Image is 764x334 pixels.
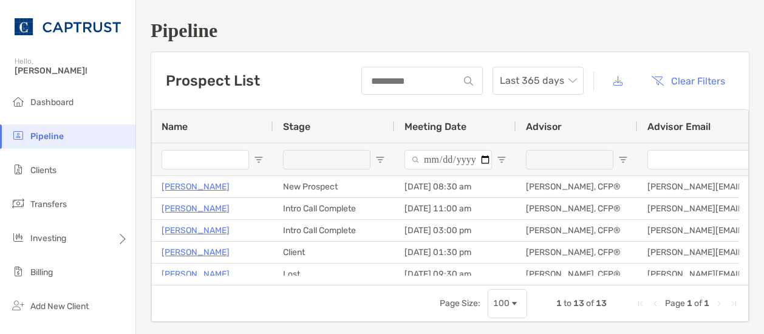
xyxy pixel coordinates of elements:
span: Dashboard [30,97,73,107]
span: Advisor Email [647,121,711,132]
span: 1 [704,298,709,308]
span: Add New Client [30,301,89,312]
div: [PERSON_NAME], CFP® [516,264,638,285]
span: Name [162,121,188,132]
div: Last Page [729,299,738,308]
a: [PERSON_NAME] [162,179,230,194]
span: 13 [596,298,607,308]
div: Page Size [488,289,527,318]
a: [PERSON_NAME] [162,245,230,260]
div: [PERSON_NAME], CFP® [516,198,638,219]
img: dashboard icon [11,94,26,109]
span: Stage [283,121,310,132]
button: Open Filter Menu [618,155,628,165]
span: [PERSON_NAME]! [15,66,128,76]
div: Intro Call Complete [273,198,395,219]
span: Page [665,298,685,308]
div: Next Page [714,299,724,308]
a: [PERSON_NAME] [162,201,230,216]
span: Transfers [30,199,67,210]
div: [PERSON_NAME], CFP® [516,220,638,241]
div: Client [273,242,395,263]
div: Intro Call Complete [273,220,395,241]
h3: Prospect List [166,72,260,89]
span: of [694,298,702,308]
div: [DATE] 03:00 pm [395,220,516,241]
span: Advisor [526,121,562,132]
span: to [564,298,571,308]
div: Page Size: [440,298,480,308]
span: 1 [556,298,562,308]
div: 100 [493,298,510,308]
img: pipeline icon [11,128,26,143]
button: Open Filter Menu [497,155,506,165]
span: Pipeline [30,131,64,141]
img: CAPTRUST Logo [15,5,121,49]
div: [PERSON_NAME], CFP® [516,176,638,197]
span: 1 [687,298,692,308]
div: Lost [273,264,395,285]
a: [PERSON_NAME] [162,223,230,238]
div: [DATE] 08:30 am [395,176,516,197]
span: Meeting Date [404,121,466,132]
span: 13 [573,298,584,308]
div: [DATE] 11:00 am [395,198,516,219]
button: Open Filter Menu [375,155,385,165]
span: of [586,298,594,308]
div: First Page [636,299,646,308]
img: transfers icon [11,196,26,211]
input: Name Filter Input [162,150,249,169]
div: [DATE] 01:30 pm [395,242,516,263]
input: Meeting Date Filter Input [404,150,492,169]
button: Clear Filters [642,67,734,94]
img: input icon [464,77,473,86]
span: Last 365 days [500,67,576,94]
span: Clients [30,165,56,176]
img: clients icon [11,162,26,177]
img: investing icon [11,230,26,245]
h1: Pipeline [151,19,749,42]
img: add_new_client icon [11,298,26,313]
a: [PERSON_NAME] [162,267,230,282]
div: Previous Page [650,299,660,308]
div: [DATE] 09:30 am [395,264,516,285]
button: Open Filter Menu [254,155,264,165]
span: Investing [30,233,66,244]
span: Billing [30,267,53,278]
div: [PERSON_NAME], CFP® [516,242,638,263]
div: New Prospect [273,176,395,197]
img: billing icon [11,264,26,279]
